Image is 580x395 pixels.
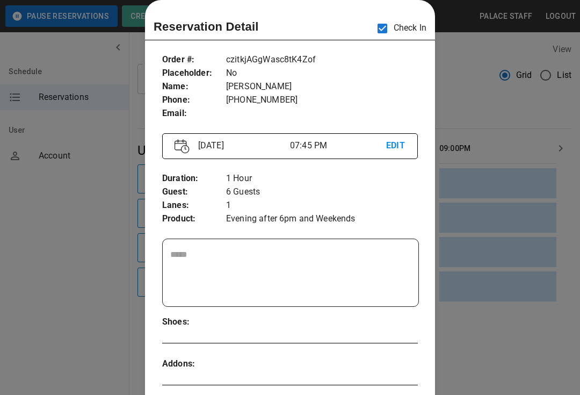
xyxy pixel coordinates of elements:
[162,172,226,185] p: Duration :
[162,357,226,371] p: Addons :
[162,199,226,212] p: Lanes :
[290,139,386,152] p: 07:45 PM
[162,185,226,199] p: Guest :
[226,94,418,107] p: [PHONE_NUMBER]
[371,17,426,40] p: Check In
[162,212,226,226] p: Product :
[154,18,259,35] p: Reservation Detail
[226,172,418,185] p: 1 Hour
[386,139,405,153] p: EDIT
[175,139,190,154] img: Vector
[226,185,418,199] p: 6 Guests
[162,53,226,67] p: Order # :
[162,94,226,107] p: Phone :
[162,80,226,94] p: Name :
[226,199,418,212] p: 1
[194,139,290,152] p: [DATE]
[226,80,418,94] p: [PERSON_NAME]
[226,67,418,80] p: No
[226,212,418,226] p: Evening after 6pm and Weekends
[162,67,226,80] p: Placeholder :
[162,107,226,120] p: Email :
[226,53,418,67] p: czitkjAGgWasc8tK4Zof
[162,315,226,329] p: Shoes :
